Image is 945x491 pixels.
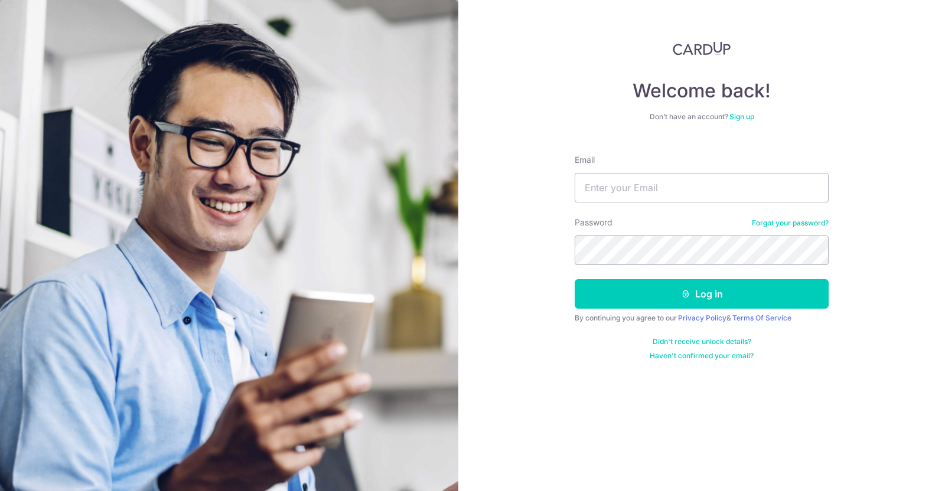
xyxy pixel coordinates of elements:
div: Don’t have an account? [575,112,829,122]
h4: Welcome back! [575,79,829,103]
a: Privacy Policy [678,313,726,322]
a: Sign up [729,112,754,121]
a: Didn't receive unlock details? [653,337,751,346]
button: Log in [575,279,829,309]
label: Email [575,154,595,166]
a: Forgot your password? [752,218,829,228]
input: Enter your Email [575,173,829,202]
a: Terms Of Service [732,313,791,322]
label: Password [575,217,612,228]
img: CardUp Logo [673,41,731,55]
div: By continuing you agree to our & [575,313,829,323]
a: Haven't confirmed your email? [650,351,754,361]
